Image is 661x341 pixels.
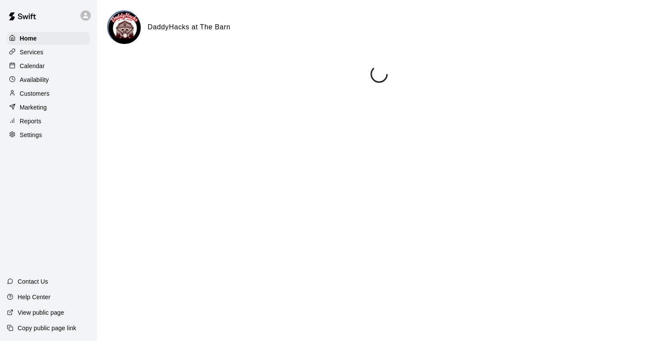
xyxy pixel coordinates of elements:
[7,115,90,128] a: Reports
[7,73,90,86] a: Availability
[18,293,50,301] p: Help Center
[20,48,43,56] p: Services
[7,87,90,100] a: Customers
[7,101,90,114] a: Marketing
[18,308,64,317] p: View public page
[7,128,90,141] a: Settings
[20,34,37,43] p: Home
[148,22,231,33] h6: DaddyHacks at The Barn
[7,32,90,45] a: Home
[7,59,90,72] a: Calendar
[20,103,47,112] p: Marketing
[108,12,141,44] img: DaddyHacks at The Barn logo
[20,89,49,98] p: Customers
[18,324,76,332] p: Copy public page link
[7,46,90,59] a: Services
[18,277,48,286] p: Contact Us
[20,117,41,125] p: Reports
[20,131,42,139] p: Settings
[20,62,45,70] p: Calendar
[20,75,49,84] p: Availability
